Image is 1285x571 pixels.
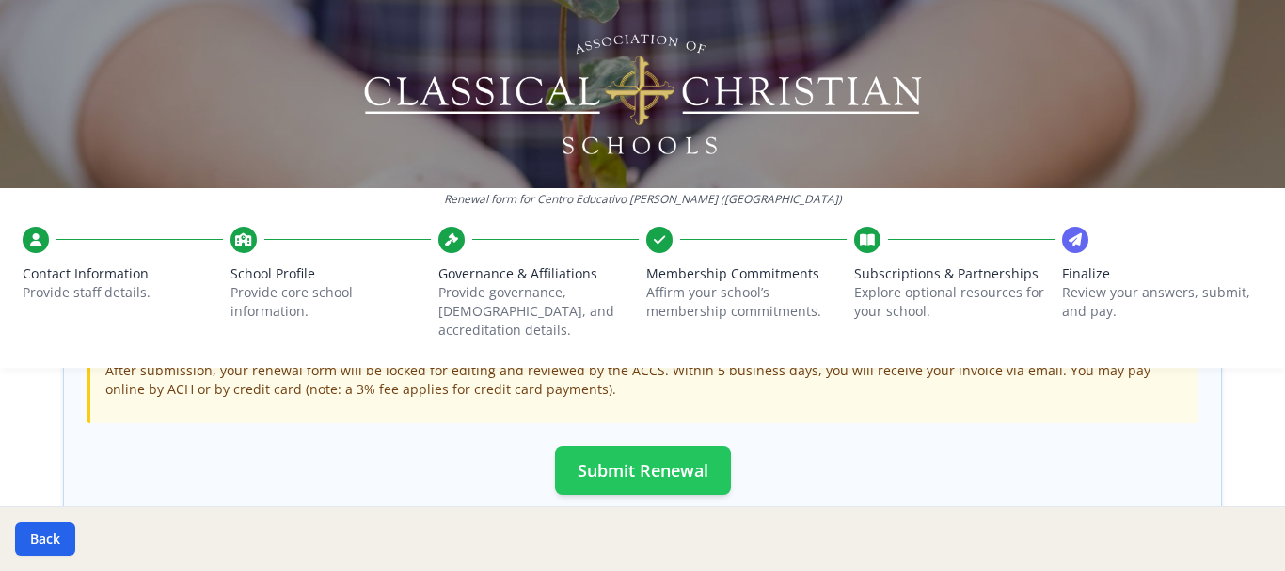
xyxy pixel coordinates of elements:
p: Review your answers, submit, and pay. [1062,283,1262,321]
button: Submit Renewal [555,446,731,495]
p: Affirm your school’s membership commitments. [646,283,847,321]
p: Provide staff details. [23,283,223,302]
span: Finalize [1062,264,1262,283]
p: Provide governance, [DEMOGRAPHIC_DATA], and accreditation details. [438,283,639,340]
p: Explore optional resources for your school. [854,283,1055,321]
span: Subscriptions & Partnerships [854,264,1055,283]
img: Logo [361,28,925,160]
span: Governance & Affiliations [438,264,639,283]
button: Back [15,522,75,556]
p: Provide core school information. [230,283,431,321]
span: Membership Commitments [646,264,847,283]
span: Contact Information [23,264,223,283]
span: School Profile [230,264,431,283]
